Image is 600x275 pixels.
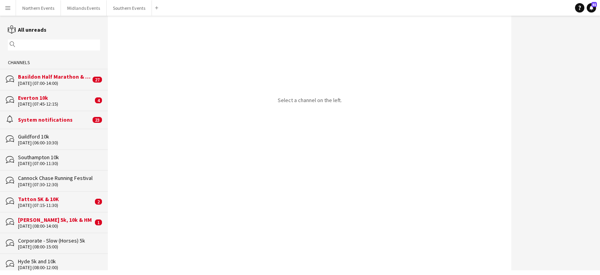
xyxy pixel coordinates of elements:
[18,223,93,229] div: [DATE] (08:00-14:00)
[61,0,107,16] button: Midlands Events
[95,219,102,225] span: 1
[278,97,342,104] p: Select a channel on the left.
[18,140,100,146] div: [DATE] (06:00-10:30)
[18,216,93,223] div: [PERSON_NAME] 5k, 10k & HM
[95,199,102,205] span: 2
[18,73,91,80] div: Basildon Half Marathon & Juniors
[93,117,102,123] span: 23
[18,244,100,250] div: [DATE] (08:00-15:00)
[18,196,93,203] div: Tatton 5K & 10K
[18,237,100,244] div: Corporate - Slow (Horses) 5k
[18,116,91,123] div: System notifications
[18,258,100,265] div: Hyde 5k and 10k
[95,97,102,103] span: 4
[18,182,100,187] div: [DATE] (07:30-12:30)
[18,81,91,86] div: [DATE] (07:00-14:00)
[18,161,100,166] div: [DATE] (07:00-11:30)
[16,0,61,16] button: Northern Events
[587,3,596,13] a: 81
[18,174,100,182] div: Cannock Chase Running Festival
[8,26,46,33] a: All unreads
[107,0,152,16] button: Southern Events
[93,77,102,83] span: 27
[18,265,100,270] div: [DATE] (08:00-12:00)
[18,94,93,101] div: Everton 10k
[18,133,100,140] div: Guildford 10k
[18,101,93,107] div: [DATE] (07:45-12:15)
[18,154,100,161] div: Southampton 10k
[18,203,93,208] div: [DATE] (07:15-11:30)
[591,2,597,7] span: 81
